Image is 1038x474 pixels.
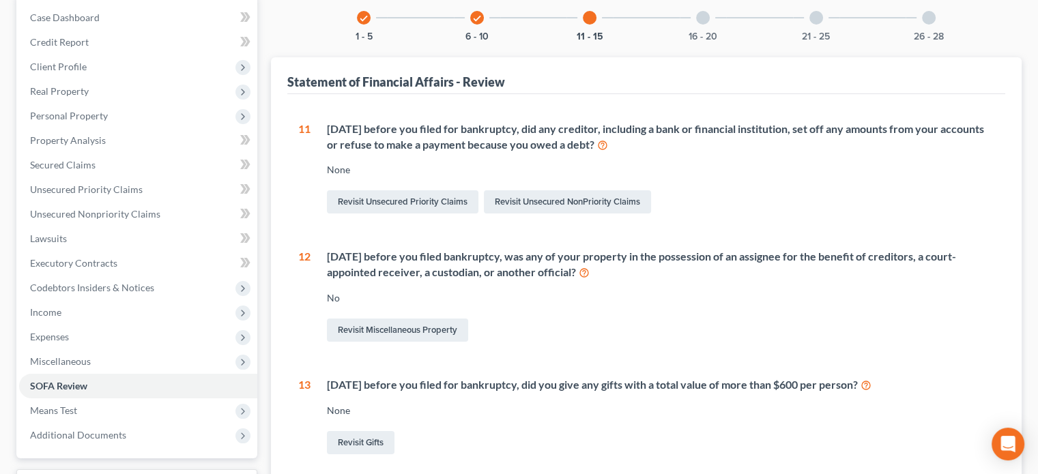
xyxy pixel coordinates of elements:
button: 1 - 5 [356,32,373,42]
a: Revisit Gifts [327,431,394,454]
div: Statement of Financial Affairs - Review [287,74,505,90]
a: Revisit Miscellaneous Property [327,319,468,342]
a: Revisit Unsecured Priority Claims [327,190,478,213]
a: Unsecured Priority Claims [19,177,257,202]
span: Case Dashboard [30,12,100,23]
button: 6 - 10 [465,32,489,42]
div: [DATE] before you filed for bankruptcy, did you give any gifts with a total value of more than $6... [327,377,994,393]
i: check [472,14,482,23]
button: 21 - 25 [802,32,830,42]
span: Additional Documents [30,429,126,441]
div: No [327,291,994,305]
div: 13 [298,377,311,457]
span: Secured Claims [30,159,96,171]
a: Credit Report [19,30,257,55]
span: Expenses [30,331,69,342]
span: Real Property [30,85,89,97]
span: Executory Contracts [30,257,117,269]
span: Unsecured Priority Claims [30,183,143,195]
a: Revisit Unsecured NonPriority Claims [484,190,651,213]
span: Codebtors Insiders & Notices [30,282,154,293]
a: Property Analysis [19,128,257,153]
div: 12 [298,249,311,344]
a: Executory Contracts [19,251,257,276]
span: Lawsuits [30,233,67,244]
div: [DATE] before you filed for bankruptcy, did any creditor, including a bank or financial instituti... [327,121,994,153]
div: None [327,163,994,177]
button: 26 - 28 [914,32,944,42]
span: Property Analysis [30,134,106,146]
button: 11 - 15 [577,32,603,42]
div: [DATE] before you filed bankruptcy, was any of your property in the possession of an assignee for... [327,249,994,280]
span: Unsecured Nonpriority Claims [30,208,160,220]
div: Open Intercom Messenger [992,428,1024,460]
a: Lawsuits [19,226,257,251]
span: Means Test [30,404,77,416]
a: Unsecured Nonpriority Claims [19,202,257,226]
button: 16 - 20 [689,32,717,42]
span: Client Profile [30,61,87,72]
span: Miscellaneous [30,355,91,367]
a: Secured Claims [19,153,257,177]
i: check [359,14,369,23]
span: Personal Property [30,110,108,121]
div: None [327,404,994,417]
a: SOFA Review [19,374,257,398]
span: SOFA Review [30,380,87,391]
a: Case Dashboard [19,5,257,30]
span: Credit Report [30,36,89,48]
div: 11 [298,121,311,217]
span: Income [30,306,61,318]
